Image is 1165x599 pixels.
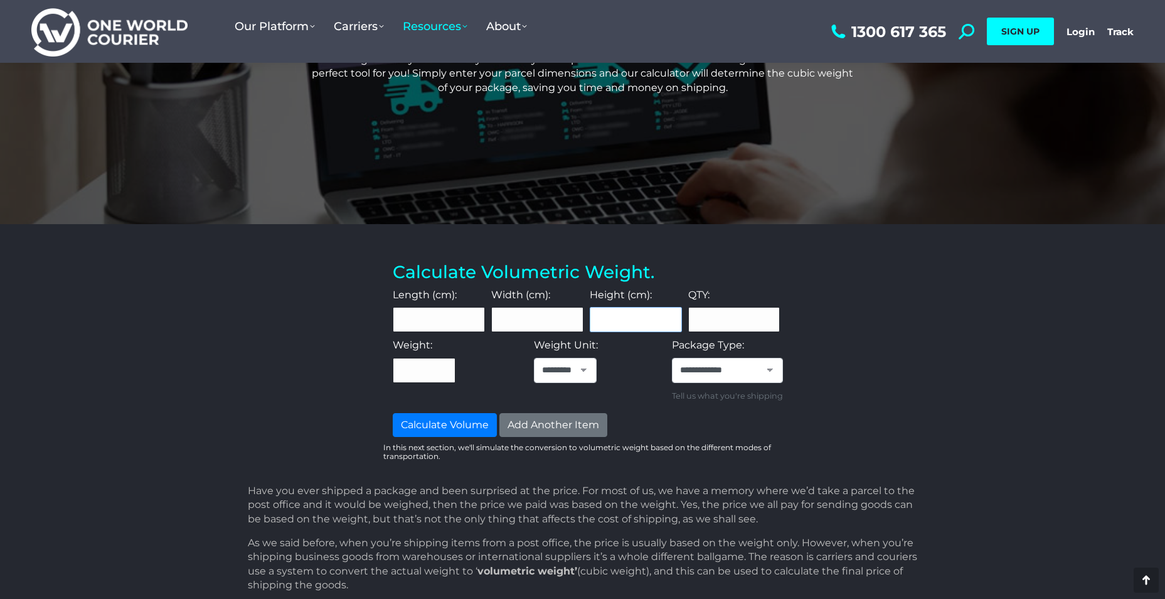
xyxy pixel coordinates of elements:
p: As we said before, when you’re shipping items from a post office, the price is usually based on t... [248,536,923,593]
label: Width (cm): [491,288,550,302]
label: Weight Unit: [534,338,598,352]
span: SIGN UP [1001,26,1040,37]
label: Height (cm): [590,288,652,302]
button: Calculate Volume [393,413,497,437]
button: Add Another Item [499,413,607,437]
span: About [486,19,527,33]
a: Our Platform [225,7,324,46]
span: Resources [403,19,467,33]
small: Tell us what you're shipping [672,389,783,403]
a: Track [1107,26,1134,38]
a: Resources [393,7,477,46]
a: Login [1067,26,1095,38]
span: Carriers [334,19,384,33]
strong: volumetric weight’ [477,565,577,577]
label: Length (cm): [393,288,457,302]
a: SIGN UP [987,18,1054,45]
label: Weight: [393,338,432,352]
a: About [477,7,536,46]
label: QTY: [688,288,710,302]
p: Looking for a way to accurately calculate your shipment costs? Our volumetric weight calculator i... [311,53,854,95]
label: Package Type: [672,338,744,352]
h3: Calculate Volumetric Weight. [393,262,780,283]
span: Our Platform [235,19,315,33]
a: Carriers [324,7,393,46]
p: In this next section, we'll simulate the conversion to volumetric weight based on the different m... [383,443,789,461]
a: 1300 617 365 [828,24,946,40]
p: Have you ever shipped a package and been surprised at the price. For most of us, we have a memory... [248,484,923,526]
img: One World Courier [31,6,188,57]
